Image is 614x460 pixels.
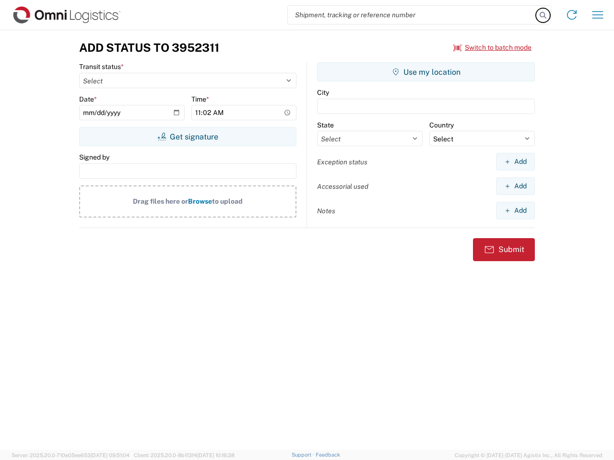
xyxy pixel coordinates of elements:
[317,121,334,129] label: State
[133,197,188,205] span: Drag files here or
[317,158,367,166] label: Exception status
[79,153,109,161] label: Signed by
[496,177,535,195] button: Add
[473,238,535,261] button: Submit
[188,197,212,205] span: Browse
[197,452,235,458] span: [DATE] 10:16:38
[79,41,219,55] h3: Add Status to 3952311
[79,62,124,71] label: Transit status
[453,40,531,56] button: Switch to batch mode
[455,451,602,460] span: Copyright © [DATE]-[DATE] Agistix Inc., All Rights Reserved
[317,182,368,191] label: Accessorial used
[316,452,340,458] a: Feedback
[79,127,296,146] button: Get signature
[317,207,335,215] label: Notes
[288,6,536,24] input: Shipment, tracking or reference number
[292,452,316,458] a: Support
[134,452,235,458] span: Client: 2025.20.0-8b113f4
[91,452,130,458] span: [DATE] 09:51:04
[496,153,535,171] button: Add
[317,62,535,81] button: Use my location
[191,95,209,103] label: Time
[212,197,243,205] span: to upload
[79,95,97,103] label: Date
[429,121,454,129] label: Country
[496,202,535,219] button: Add
[12,452,130,458] span: Server: 2025.20.0-710e05ee653
[317,88,329,97] label: City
